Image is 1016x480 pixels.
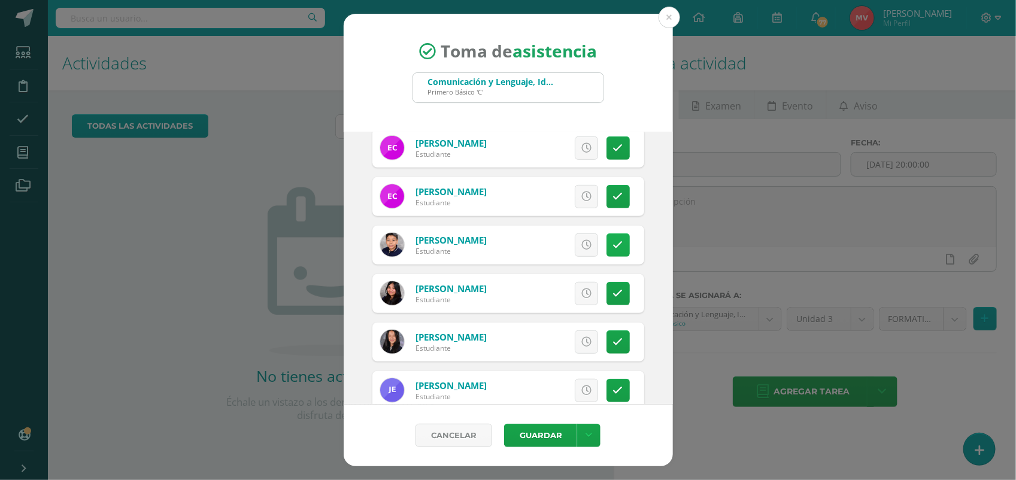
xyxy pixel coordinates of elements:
div: Comunicación y Lenguaje, Idioma Español [428,76,554,87]
a: [PERSON_NAME] [416,137,487,149]
a: [PERSON_NAME] [416,379,487,391]
strong: asistencia [512,40,597,63]
a: [PERSON_NAME] [416,234,487,246]
div: Estudiante [416,149,487,159]
span: Toma de [441,40,597,63]
a: [PERSON_NAME] [416,282,487,294]
div: Estudiante [416,246,487,256]
div: Estudiante [416,391,487,402]
a: [PERSON_NAME] [416,186,487,198]
button: Close (Esc) [659,7,680,28]
div: Estudiante [416,198,487,208]
img: f2fb69030f58060e5234da8d2bffb4e0.png [380,378,404,402]
img: d995e7f06da3fb9514f43537fc2fc2ee.png [380,281,404,305]
a: Cancelar [416,424,492,447]
button: Guardar [504,424,577,447]
a: [PERSON_NAME] [416,331,487,343]
img: df2d568596476d5454216b239072291e.png [380,233,404,257]
div: Estudiante [416,343,487,353]
img: 423f5887dd8ea33e1c6716e1723f07f1.png [380,184,404,208]
input: Busca un grado o sección aquí... [413,73,603,102]
div: Primero Básico 'C' [428,87,554,96]
img: dc1759974049fefa48842191eff1bb6d.png [380,136,404,160]
img: e039d9a855f1ff477199bcf9f5894e26.png [380,330,404,354]
div: Estudiante [416,294,487,305]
